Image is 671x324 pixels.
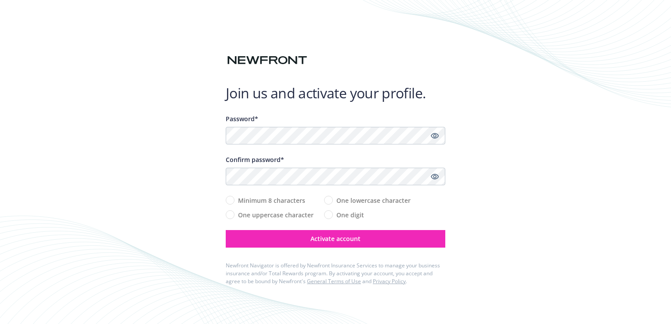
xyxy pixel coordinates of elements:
[336,210,364,220] span: One digit
[226,115,258,123] span: Password*
[226,84,445,102] h1: Join us and activate your profile.
[310,234,361,243] span: Activate account
[238,196,305,205] span: Minimum 8 characters
[307,277,361,285] a: General Terms of Use
[226,262,445,285] div: Newfront Navigator is offered by Newfront Insurance Services to manage your business insurance an...
[373,277,406,285] a: Privacy Policy
[336,196,411,205] span: One lowercase character
[429,130,440,141] a: Show password
[238,210,314,220] span: One uppercase character
[429,171,440,182] a: Show password
[226,230,445,248] button: Activate account
[226,53,309,68] img: Newfront logo
[226,168,445,185] input: Confirm your unique password...
[226,155,284,164] span: Confirm password*
[226,127,445,144] input: Enter a unique password...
